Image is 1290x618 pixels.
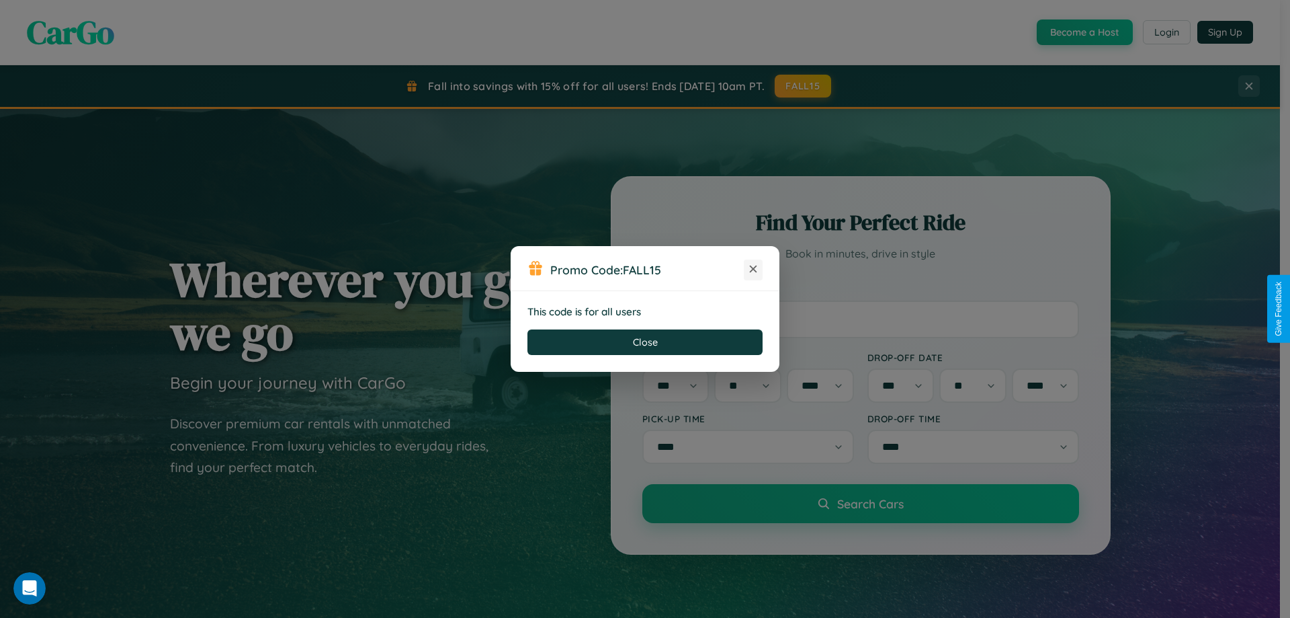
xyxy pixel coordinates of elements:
div: Give Feedback [1274,282,1283,336]
h3: Promo Code: [550,262,744,277]
button: Close [527,330,763,355]
iframe: Intercom live chat [13,572,46,605]
b: FALL15 [623,262,661,277]
strong: This code is for all users [527,305,641,318]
